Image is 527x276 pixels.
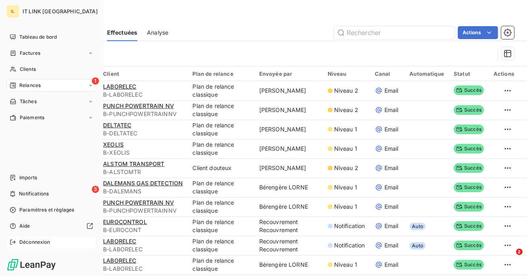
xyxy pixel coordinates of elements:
td: [PERSON_NAME] [254,120,323,139]
span: B-ALSTOMTR [103,168,183,176]
span: Auto [409,223,426,230]
span: B-LABORELEC [103,265,183,273]
span: B-PUNCHPOWERTRAINNV [103,110,183,118]
span: Clients [20,66,36,73]
span: Succès [454,183,484,192]
div: Actions [494,71,514,77]
span: Notifications [19,190,49,197]
td: Plan de relance classique [188,216,254,236]
button: Actions [458,26,498,39]
span: B-LABORELEC [103,91,183,99]
td: Plan de relance classique [188,100,254,120]
span: Email [384,241,399,249]
td: Plan de relance classique [188,255,254,274]
span: Email [384,222,399,230]
td: Bérengère LORNE [254,178,323,197]
div: Canal [375,71,400,77]
span: DALEMANS GAS DETECTION [103,180,183,187]
td: [PERSON_NAME] [254,100,323,120]
div: Automatique [409,71,444,77]
span: Relances [19,82,41,89]
span: Client [103,71,119,77]
span: Niveau 2 [334,87,358,95]
span: Notification [334,241,365,249]
td: Plan de relance classique [188,81,254,100]
div: IL [6,5,19,18]
span: LABORELEC [103,257,136,264]
span: Notification [334,222,365,230]
span: Email [384,106,399,114]
iframe: Intercom live chat [500,249,519,268]
a: Aide [6,220,96,232]
span: Email [384,125,399,133]
span: Niveau 1 [334,125,357,133]
span: Succès [454,260,484,270]
td: [PERSON_NAME] [254,81,323,100]
td: Client douteux [188,158,254,178]
span: EUROCONTROL [103,218,147,225]
span: XEOLIS [103,141,124,148]
span: Email [384,145,399,153]
span: Succès [454,241,484,250]
span: B-DELTATEC [103,129,183,137]
td: Bérengère LORNE [254,197,323,216]
span: Email [384,261,399,269]
span: Email [384,164,399,172]
div: Niveau [328,71,365,77]
span: 1 [92,77,99,85]
span: Tâches [20,98,37,105]
input: Rechercher [334,26,455,39]
span: Niveau 1 [334,183,357,191]
span: Imports [19,174,37,181]
span: ALSTOM TRANSPORT [103,160,164,167]
span: Tableau de bord [19,33,57,41]
span: Aide [19,222,30,230]
td: Plan de relance classique [188,178,254,197]
span: Effectuées [107,29,138,37]
span: B-DALEMANS [103,187,183,195]
span: Factures [20,50,40,57]
span: IT LINK [GEOGRAPHIC_DATA] [23,8,98,15]
span: Succès [454,163,484,173]
td: Plan de relance classique [188,120,254,139]
td: [PERSON_NAME] [254,158,323,178]
td: Plan de relance classique [188,139,254,158]
span: Analyse [147,29,168,37]
span: Succès [454,202,484,212]
span: B-PUNCHPOWERTRAINNV [103,207,183,215]
div: Statut [454,71,484,77]
span: DELTATEC [103,122,131,129]
span: Déconnexion [19,239,50,246]
span: Niveau 2 [334,164,358,172]
span: Succès [454,105,484,115]
span: Auto [409,242,426,249]
span: B-XEOLIS [103,149,183,157]
span: 3 [92,186,99,193]
td: Recouvrement Recouvrement [254,216,323,236]
td: Bérengère LORNE [254,255,323,274]
img: Logo LeanPay [6,258,56,271]
span: Niveau 2 [334,106,358,114]
span: Succès [454,221,484,231]
span: Niveau 1 [334,261,357,269]
span: PUNCH POWERTRAIN NV [103,102,174,109]
td: Plan de relance classique [188,236,254,255]
span: Email [384,87,399,95]
span: Niveau 1 [334,203,357,211]
span: Email [384,203,399,211]
td: [PERSON_NAME] [254,139,323,158]
span: PUNCH POWERTRAIN NV [103,199,174,206]
div: Envoyée par [259,71,318,77]
div: Plan de relance [192,71,249,77]
span: Paiements [20,114,44,121]
span: Succès [454,85,484,95]
span: B-EUROCONT [103,226,183,234]
td: Recouvrement Recouvrement [254,236,323,255]
span: Paramètres et réglages [19,206,74,214]
span: B-LABORELEC [103,245,183,253]
span: LABORELEC [103,83,136,90]
span: LABORELEC [103,238,136,245]
td: Plan de relance classique [188,197,254,216]
span: Niveau 1 [334,145,357,153]
span: Succès [454,125,484,134]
